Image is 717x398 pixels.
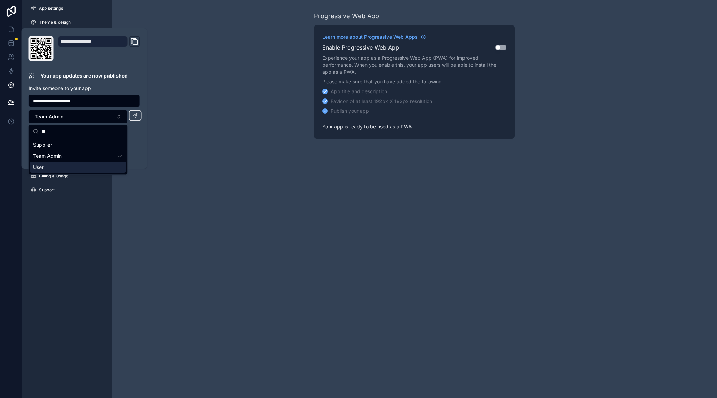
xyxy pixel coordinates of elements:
a: Learn more about Progressive Web Apps [322,34,426,40]
a: Billing & Usage [25,170,109,182]
a: App settings [25,3,109,14]
span: Billing & Usage [39,173,68,179]
span: Learn more about Progressive Web Apps [322,34,418,40]
span: User [33,164,44,171]
div: Progressive Web App [314,11,379,21]
span: Support [39,187,55,193]
p: Your app updates are now published [40,72,128,79]
button: Select Button [29,110,128,123]
p: Invite someone to your app [29,85,140,92]
a: Theme & design [25,17,109,28]
a: Support [25,184,109,196]
div: Domain and Custom Link [58,36,140,61]
div: App title and description [331,88,387,95]
div: Favicon of at least 192px X 192px resolution [331,98,432,105]
span: Team Admin [33,153,62,160]
p: Your app is ready to be used as a PWA [322,120,506,130]
div: Publish your app [331,108,369,115]
p: Please make sure that you have added the following: [322,78,506,85]
p: Experience your app as a Progressive Web App (PWA) for improved performance. When you enable this... [322,54,506,75]
span: Supplier [33,141,52,148]
span: App settings [39,6,63,11]
span: Theme & design [39,20,71,25]
h2: Enable Progressive Web App [322,43,399,52]
div: Suggestions [29,138,127,174]
span: Team Admin [35,113,63,120]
